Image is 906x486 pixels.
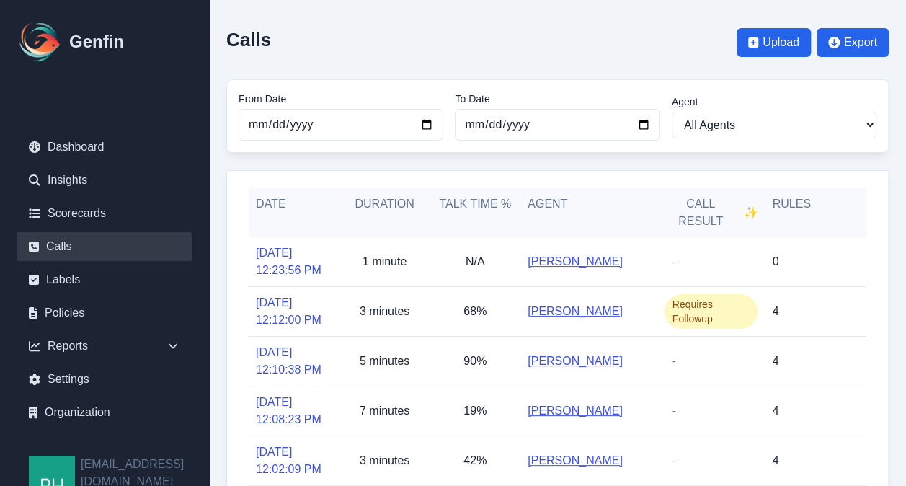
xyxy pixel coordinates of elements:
p: 4 [772,402,778,420]
span: - [664,401,685,421]
span: Requires Followup [664,294,758,329]
button: Upload [737,28,811,57]
p: 4 [772,452,778,469]
img: Logo [17,19,63,65]
h5: Duration [347,195,423,213]
p: 7 minutes [360,402,409,420]
p: 4 [772,303,778,320]
a: [DATE] 12:12:00 PM [256,294,332,329]
p: 0 [772,253,778,270]
a: Policies [17,299,192,327]
h1: Genfin [69,30,124,53]
a: [DATE] 12:02:09 PM [256,443,332,478]
p: 4 [772,353,778,370]
a: [PERSON_NAME] [528,452,623,469]
p: 3 minutes [360,452,409,469]
div: Reports [17,332,192,361]
a: [DATE] 12:08:23 PM [256,394,332,428]
span: Export [844,34,877,51]
a: [PERSON_NAME] [528,303,623,320]
h5: Agent [528,195,567,230]
span: N/A [466,255,485,268]
label: Agent [672,94,876,109]
span: - [664,451,685,471]
span: ✨ [743,204,758,221]
a: [PERSON_NAME] [528,353,623,370]
a: [DATE] 12:23:56 PM [256,244,332,279]
p: 5 minutes [360,353,409,370]
p: 68% [463,303,487,320]
span: - [664,252,685,272]
span: - [664,351,685,371]
p: 1 minute [363,253,407,270]
label: To Date [455,92,659,106]
a: Organization [17,398,192,427]
h5: Rules [772,195,810,230]
p: 3 minutes [360,303,409,320]
a: Insights [17,166,192,195]
p: 42% [463,452,487,469]
a: [PERSON_NAME] [528,402,623,420]
button: Export [817,28,889,57]
a: Scorecards [17,199,192,228]
h5: Call Result [664,195,758,230]
a: Calls [17,232,192,261]
a: Dashboard [17,133,192,162]
a: [PERSON_NAME] [528,253,623,270]
h5: Talk Time % [437,195,513,213]
h2: Calls [226,29,271,50]
a: Settings [17,365,192,394]
a: Labels [17,265,192,294]
a: [DATE] 12:10:38 PM [256,344,332,379]
h5: Date [256,195,332,213]
span: Upload [763,34,799,51]
label: From Date [239,92,443,106]
p: 90% [463,353,487,370]
p: 19% [463,402,487,420]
